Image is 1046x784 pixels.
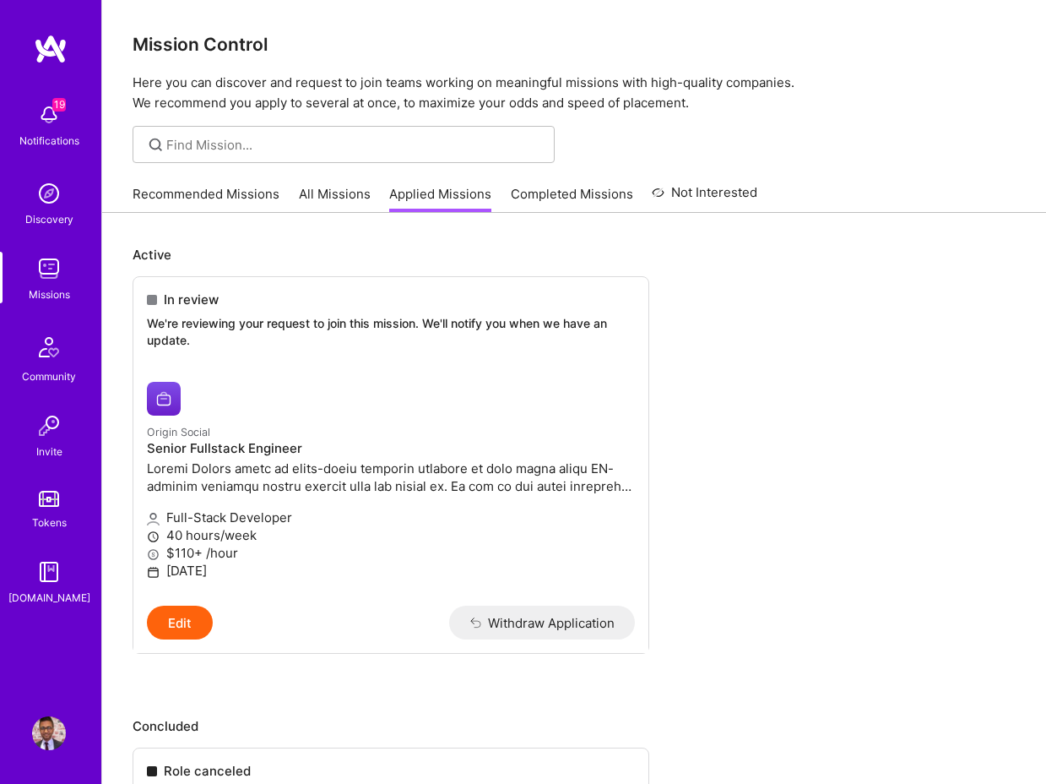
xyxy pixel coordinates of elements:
h4: Senior Fullstack Engineer [147,441,635,456]
a: All Missions [299,185,371,213]
h3: Mission Control [133,34,1016,55]
a: Applied Missions [389,185,491,213]
i: icon SearchGrey [146,135,165,155]
div: [DOMAIN_NAME] [8,589,90,607]
img: discovery [32,177,66,210]
img: teamwork [32,252,66,286]
img: tokens [39,491,59,507]
a: Origin Social company logoOrigin SocialSenior Fullstack EngineerLoremi Dolors ametc ad elits-doei... [133,368,648,606]
a: Not Interested [652,182,757,213]
a: Completed Missions [511,185,633,213]
input: Find Mission... [166,136,542,154]
a: User Avatar [28,716,70,750]
i: icon Calendar [147,566,160,579]
a: Recommended Missions [133,185,279,213]
i: icon Clock [147,531,160,543]
span: 19 [52,98,66,112]
img: User Avatar [32,716,66,750]
img: logo [34,34,68,64]
button: Edit [147,606,213,640]
div: Invite [36,443,62,460]
img: Community [29,327,69,367]
div: Tokens [32,514,67,531]
div: Notifications [19,132,79,150]
div: Community [22,367,76,385]
div: Missions [29,286,70,303]
img: bell [32,98,66,132]
div: Discovery [25,210,73,228]
img: guide book [32,555,66,589]
p: We're reviewing your request to join this mission. We'll notify you when we have an update. [147,315,635,348]
p: 40 hours/week [147,526,635,544]
p: Concluded [133,717,1016,735]
img: Invite [32,409,66,443]
p: [DATE] [147,562,635,580]
p: Active [133,246,1016,264]
p: Full-Stack Developer [147,509,635,526]
small: Origin Social [147,426,210,438]
p: $110+ /hour [147,544,635,562]
p: Loremi Dolors ametc ad elits-doeiu temporin utlabore et dolo magna aliqu EN-adminim veniamqu nost... [147,460,635,495]
img: Origin Social company logo [147,382,181,416]
i: icon Applicant [147,513,160,525]
span: In review [164,291,219,308]
i: icon MoneyGray [147,548,160,561]
p: Here you can discover and request to join teams working on meaningful missions with high-quality ... [133,73,1016,113]
button: Withdraw Application [449,606,636,640]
